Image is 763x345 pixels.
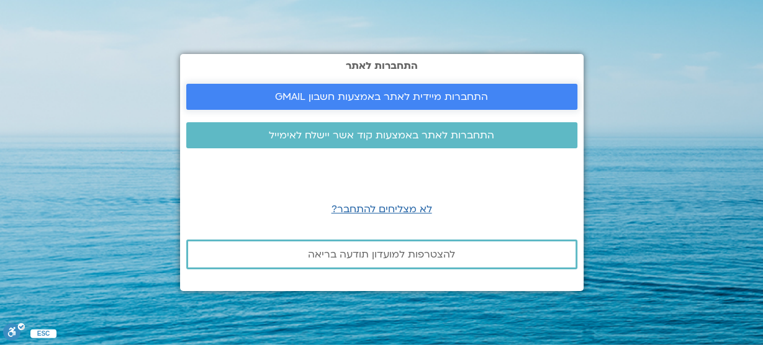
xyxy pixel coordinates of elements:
span: התחברות לאתר באמצעות קוד אשר יישלח לאימייל [269,130,494,141]
a: לא מצליחים להתחבר? [332,202,432,216]
span: התחברות מיידית לאתר באמצעות חשבון GMAIL [275,91,488,102]
h2: התחברות לאתר [186,60,577,71]
span: להצטרפות למועדון תודעה בריאה [308,249,455,260]
a: התחברות לאתר באמצעות קוד אשר יישלח לאימייל [186,122,577,148]
a: התחברות מיידית לאתר באמצעות חשבון GMAIL [186,84,577,110]
a: להצטרפות למועדון תודעה בריאה [186,240,577,269]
